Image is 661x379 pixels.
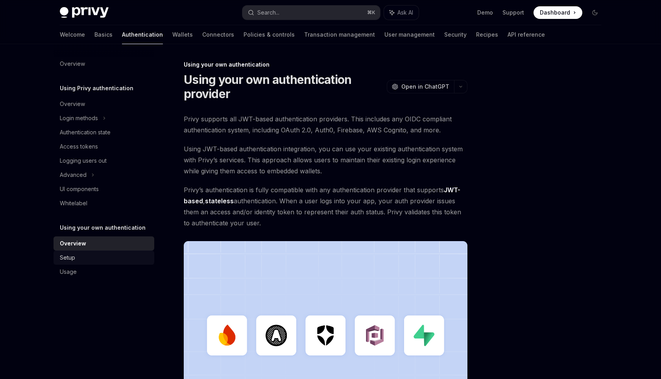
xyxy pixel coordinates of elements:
[54,265,154,279] a: Usage
[60,25,85,44] a: Welcome
[205,197,234,205] a: stateless
[367,9,375,16] span: ⌘ K
[60,223,146,232] h5: Using your own authentication
[60,142,98,151] div: Access tokens
[60,184,99,194] div: UI components
[184,184,467,229] span: Privy’s authentication is fully compatible with any authentication provider that supports , authe...
[184,113,467,136] span: Privy supports all JWT-based authentication providers. This includes any OIDC compliant authentic...
[54,97,154,111] a: Overview
[54,139,154,154] a: Access tokens
[401,83,449,91] span: Open in ChatGPT
[60,99,85,109] div: Overview
[60,239,86,248] div: Overview
[589,6,601,19] button: Toggle dark mode
[476,25,498,44] a: Recipes
[60,128,111,137] div: Authentication state
[242,6,380,20] button: Search...⌘K
[60,156,107,165] div: Logging users out
[60,199,87,208] div: Whitelabel
[257,8,279,17] div: Search...
[54,251,154,265] a: Setup
[502,9,524,17] a: Support
[54,57,154,71] a: Overview
[94,25,113,44] a: Basics
[54,196,154,210] a: Whitelabel
[304,25,375,44] a: Transaction management
[54,154,154,168] a: Logging users out
[384,25,435,44] a: User management
[60,170,87,180] div: Advanced
[184,143,467,176] span: Using JWT-based authentication integration, you can use your existing authentication system with ...
[184,61,467,69] div: Using your own authentication
[444,25,467,44] a: Security
[60,253,75,262] div: Setup
[54,125,154,139] a: Authentication state
[540,9,570,17] span: Dashboard
[384,6,419,20] button: Ask AI
[534,6,582,19] a: Dashboard
[60,59,85,69] div: Overview
[387,80,454,93] button: Open in ChatGPT
[54,236,154,251] a: Overview
[397,9,413,17] span: Ask AI
[202,25,234,44] a: Connectors
[508,25,545,44] a: API reference
[54,182,154,196] a: UI components
[60,84,133,93] h5: Using Privy authentication
[244,25,295,44] a: Policies & controls
[477,9,493,17] a: Demo
[60,267,77,277] div: Usage
[172,25,193,44] a: Wallets
[60,113,98,123] div: Login methods
[122,25,163,44] a: Authentication
[184,72,384,101] h1: Using your own authentication provider
[60,7,109,18] img: dark logo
